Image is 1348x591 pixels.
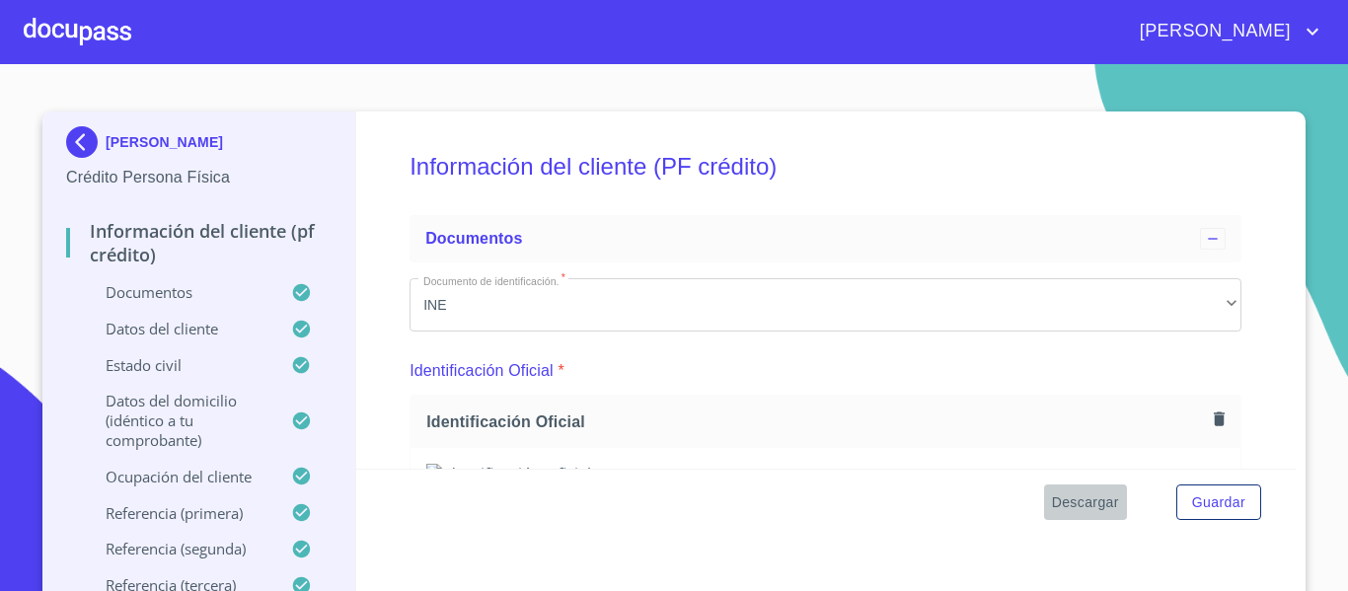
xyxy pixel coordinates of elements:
[66,126,332,166] div: [PERSON_NAME]
[1176,484,1261,521] button: Guardar
[425,230,522,247] span: Documentos
[1044,484,1127,521] button: Descargar
[66,126,106,158] img: Docupass spot blue
[426,411,1206,432] span: Identificación Oficial
[66,282,291,302] p: Documentos
[66,166,332,189] p: Crédito Persona Física
[1125,16,1324,47] button: account of current user
[66,503,291,523] p: Referencia (primera)
[410,126,1241,207] h5: Información del cliente (PF crédito)
[426,464,1225,485] img: Identificación Oficial
[66,391,291,450] p: Datos del domicilio (idéntico a tu comprobante)
[66,319,291,338] p: Datos del cliente
[66,467,291,486] p: Ocupación del Cliente
[66,539,291,558] p: Referencia (segunda)
[1125,16,1301,47] span: [PERSON_NAME]
[410,359,554,383] p: Identificación Oficial
[410,278,1241,332] div: INE
[106,134,223,150] p: [PERSON_NAME]
[66,219,332,266] p: Información del cliente (PF crédito)
[410,215,1241,262] div: Documentos
[1052,490,1119,515] span: Descargar
[66,355,291,375] p: Estado Civil
[1192,490,1245,515] span: Guardar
